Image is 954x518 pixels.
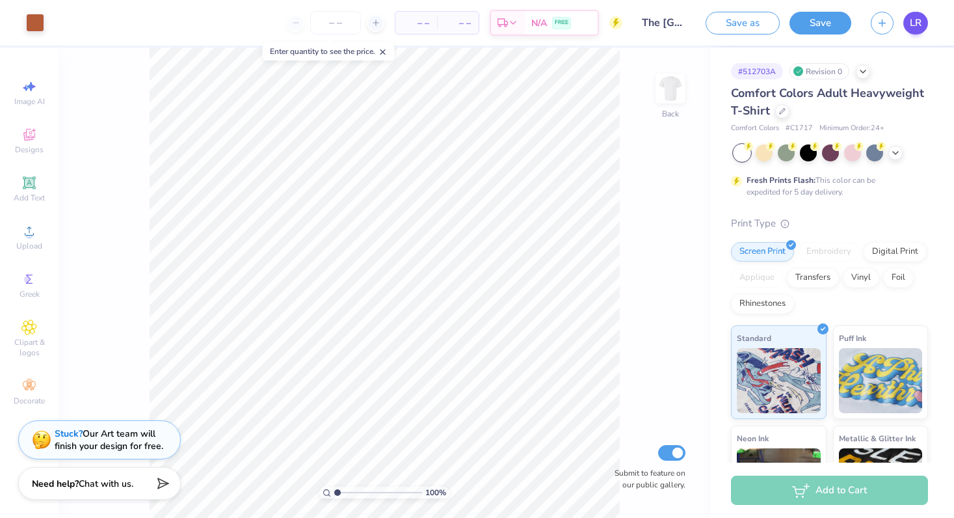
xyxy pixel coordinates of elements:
img: Puff Ink [839,348,923,413]
img: Neon Ink [737,448,821,513]
img: Metallic & Glitter Ink [839,448,923,513]
span: Add Text [14,193,45,203]
div: This color can be expedited for 5 day delivery. [747,174,907,198]
div: Digital Print [864,242,927,262]
div: Enter quantity to see the price. [263,42,395,61]
span: Comfort Colors Adult Heavyweight T-Shirt [731,85,924,118]
span: Standard [737,331,771,345]
span: – – [445,16,471,30]
div: Applique [731,268,783,288]
span: Designs [15,144,44,155]
span: Chat with us. [79,478,133,490]
span: Puff Ink [839,331,866,345]
button: Save [789,12,851,34]
div: Our Art team will finish your design for free. [55,428,163,452]
span: Image AI [14,96,45,107]
img: Standard [737,348,821,413]
span: N/A [531,16,547,30]
input: Untitled Design [632,10,696,36]
span: Greek [20,289,40,299]
img: Back [657,75,683,102]
span: Neon Ink [737,431,769,445]
button: Save as [706,12,780,34]
div: # 512703A [731,63,783,79]
div: Back [662,108,679,120]
span: Minimum Order: 24 + [819,123,884,134]
span: Clipart & logos [7,337,52,358]
div: Embroidery [798,242,860,262]
a: LR [903,12,928,34]
div: Revision 0 [789,63,849,79]
div: Vinyl [843,268,879,288]
input: – – [310,11,361,34]
span: – – [403,16,429,30]
span: 100 % [425,487,446,498]
span: Upload [16,241,42,251]
div: Transfers [787,268,839,288]
label: Submit to feature on our public gallery. [607,467,685,491]
span: LR [910,16,921,31]
div: Print Type [731,216,928,231]
div: Rhinestones [731,294,794,314]
strong: Need help? [32,478,79,490]
div: Screen Print [731,242,794,262]
span: # C1717 [786,123,813,134]
span: Decorate [14,396,45,406]
span: Metallic & Glitter Ink [839,431,916,445]
span: Comfort Colors [731,123,779,134]
strong: Stuck? [55,428,83,440]
strong: Fresh Prints Flash: [747,175,815,185]
div: Foil [883,268,914,288]
span: FREE [555,18,568,27]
